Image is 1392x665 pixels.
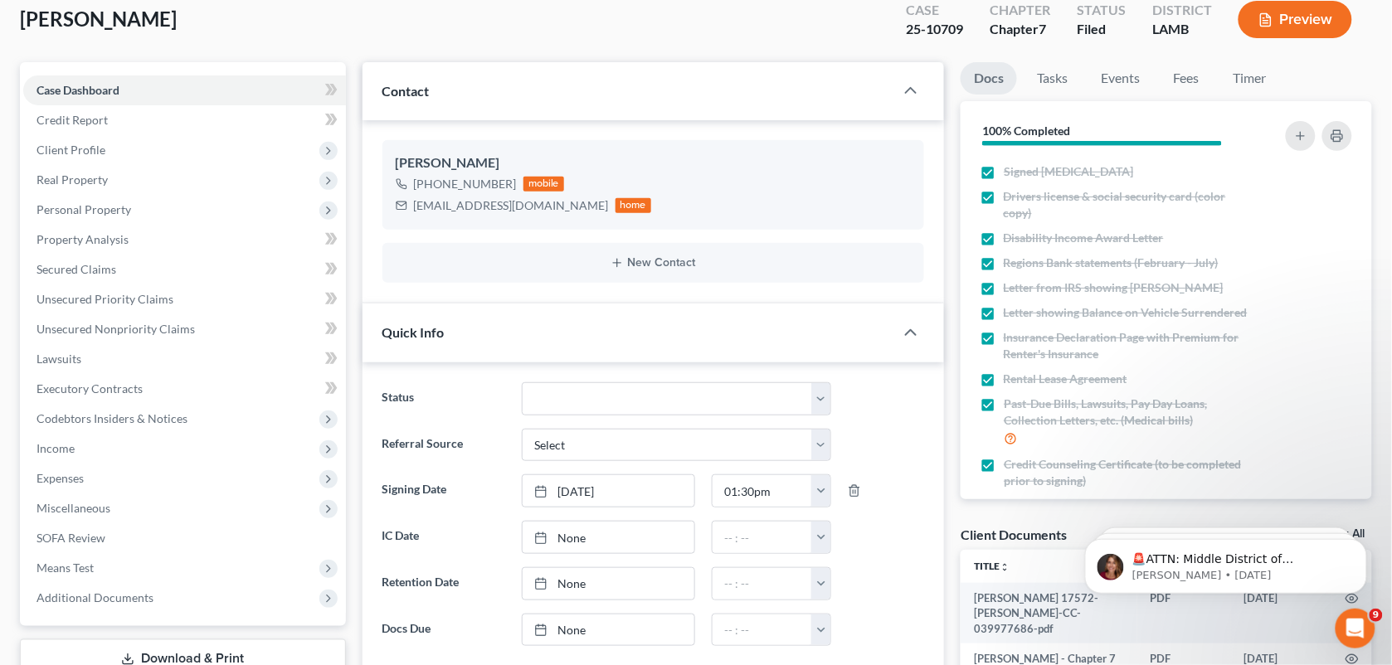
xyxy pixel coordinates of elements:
span: Codebtors Insiders & Notices [37,411,187,425]
td: [PERSON_NAME] 17572-[PERSON_NAME]-CC-039977686-pdf [961,583,1137,643]
span: Drivers license & social security card (color copy) [1004,188,1255,221]
span: Means Test [37,561,94,575]
span: Unsecured Nonpriority Claims [37,322,195,336]
a: Unsecured Nonpriority Claims [23,314,346,344]
a: Credit Report [23,105,346,135]
a: Unsecured Priority Claims [23,284,346,314]
label: Docs Due [374,614,513,647]
span: Secured Claims [37,262,116,276]
span: Signed [MEDICAL_DATA] [1004,163,1133,180]
span: 7 [1039,21,1046,36]
span: Lawsuits [37,352,81,366]
label: Retention Date [374,567,513,600]
span: Client Profile [37,143,105,157]
span: Regions Bank statements (February - July) [1004,255,1219,271]
span: Miscellaneous [37,501,110,515]
span: Expenses [37,471,84,485]
a: Titleunfold_more [974,560,1010,572]
a: Case Dashboard [23,75,346,105]
span: Case Dashboard [37,83,119,97]
div: [PERSON_NAME] [396,153,912,173]
a: Fees [1160,62,1213,95]
input: -- : -- [713,522,812,553]
a: Executory Contracts [23,374,346,404]
span: SOFA Review [37,531,105,545]
span: Property Analysis [37,232,129,246]
span: Personal Property [37,202,131,216]
div: Status [1077,1,1126,20]
label: Signing Date [374,474,513,507]
span: 9 [1370,609,1383,622]
span: Additional Documents [37,590,153,604]
div: Filed [1077,20,1126,39]
span: Income [37,441,75,455]
a: None [523,614,694,646]
a: None [523,522,694,553]
div: [PHONE_NUMBER] [414,176,517,192]
a: Events [1088,62,1153,95]
input: -- : -- [713,568,812,599]
iframe: Intercom live chat [1336,609,1375,648]
a: None [523,568,694,599]
iframe: Intercom notifications message [1060,504,1392,620]
div: Client Documents [961,526,1067,543]
a: Docs [961,62,1017,95]
span: Executory Contracts [37,381,143,396]
input: -- : -- [713,614,812,646]
label: IC Date [374,521,513,554]
span: Paypal Bank Statements (February-July) [1004,498,1209,514]
strong: 100% Completed [982,124,1070,138]
span: Letter from IRS showing [PERSON_NAME] [1004,279,1224,296]
div: Chapter [990,1,1050,20]
a: Lawsuits [23,344,346,374]
button: New Contact [396,256,912,269]
span: Disability Income Award Letter [1004,230,1164,246]
div: Chapter [990,20,1050,39]
a: Secured Claims [23,255,346,284]
label: Status [374,382,513,415]
button: Preview [1239,1,1352,38]
div: home [616,198,652,213]
label: Referral Source [374,429,513,462]
span: [PERSON_NAME] [20,7,177,31]
span: Quick Info [382,324,445,340]
span: Insurance Declaration Page with Premium for Renter's Insurance [1004,329,1255,362]
div: LAMB [1152,20,1212,39]
span: Rental Lease Agreement [1004,371,1127,387]
span: Credit Report [37,113,108,127]
span: Letter showing Balance on Vehicle Surrendered [1004,304,1248,321]
a: Tasks [1024,62,1081,95]
input: -- : -- [713,475,812,507]
i: unfold_more [1000,562,1010,572]
a: Timer [1219,62,1279,95]
a: [DATE] [523,475,694,507]
div: [EMAIL_ADDRESS][DOMAIN_NAME] [414,197,609,214]
span: Real Property [37,172,108,187]
span: Credit Counseling Certificate (to be completed prior to signing) [1004,456,1255,489]
span: Contact [382,83,430,99]
a: Property Analysis [23,225,346,255]
div: 25-10709 [906,20,963,39]
a: SOFA Review [23,523,346,553]
span: Past-Due Bills, Lawsuits, Pay Day Loans, Collection Letters, etc. (Medical bills) [1004,396,1255,429]
div: Case [906,1,963,20]
div: mobile [523,177,565,192]
div: District [1152,1,1212,20]
span: Unsecured Priority Claims [37,292,173,306]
